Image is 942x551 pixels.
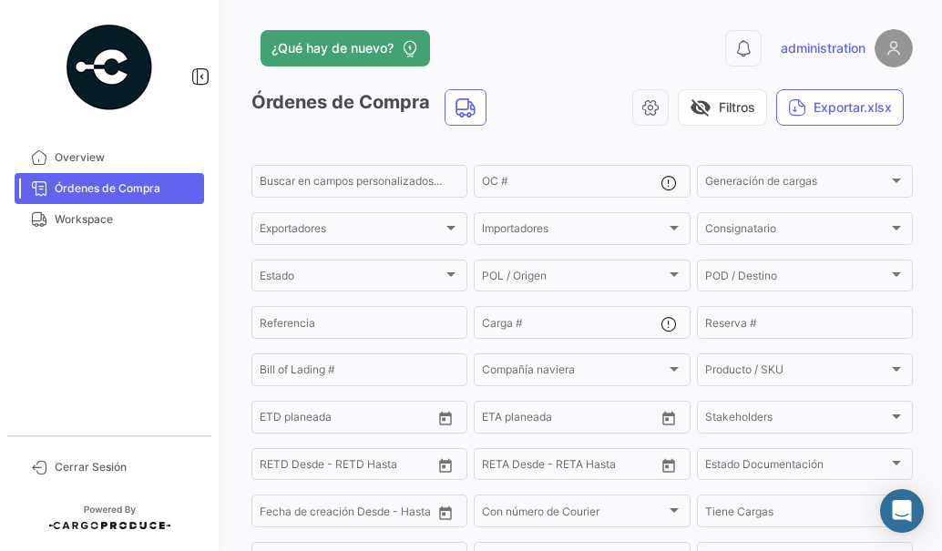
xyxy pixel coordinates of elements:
[15,204,204,235] a: Workspace
[482,461,515,474] input: Desde
[445,90,486,125] button: Land
[305,461,388,474] input: Hasta
[260,508,292,521] input: Desde
[432,452,459,479] button: Open calendar
[705,225,888,238] span: Consignatario
[260,225,443,238] span: Exportadores
[305,508,388,521] input: Hasta
[482,225,665,238] span: Importadores
[432,499,459,526] button: Open calendar
[678,89,767,126] button: visibility_offFiltros
[55,459,197,475] span: Cerrar Sesión
[705,461,888,474] span: Estado Documentación
[705,366,888,379] span: Producto / SKU
[15,142,204,173] a: Overview
[260,272,443,285] span: Estado
[705,272,888,285] span: POD / Destino
[705,508,888,521] span: Tiene Cargas
[64,22,155,113] img: powered-by.png
[55,180,197,197] span: Órdenes de Compra
[776,89,904,126] button: Exportar.xlsx
[55,149,197,166] span: Overview
[482,366,665,379] span: Compañía naviera
[251,89,492,126] h3: Órdenes de Compra
[482,272,665,285] span: POL / Origen
[482,508,665,521] span: Con número de Courier
[880,489,924,533] div: Abrir Intercom Messenger
[260,413,292,426] input: Desde
[781,39,865,57] span: administration
[271,39,394,57] span: ¿Qué hay de nuevo?
[482,413,515,426] input: Desde
[15,173,204,204] a: Órdenes de Compra
[655,404,682,432] button: Open calendar
[527,413,610,426] input: Hasta
[260,461,292,474] input: Desde
[527,461,610,474] input: Hasta
[705,178,888,190] span: Generación de cargas
[261,30,430,66] button: ¿Qué hay de nuevo?
[690,97,712,118] span: visibility_off
[875,29,913,67] img: placeholder-user.png
[705,413,888,426] span: Stakeholders
[305,413,388,426] input: Hasta
[655,452,682,479] button: Open calendar
[432,404,459,432] button: Open calendar
[55,211,197,228] span: Workspace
